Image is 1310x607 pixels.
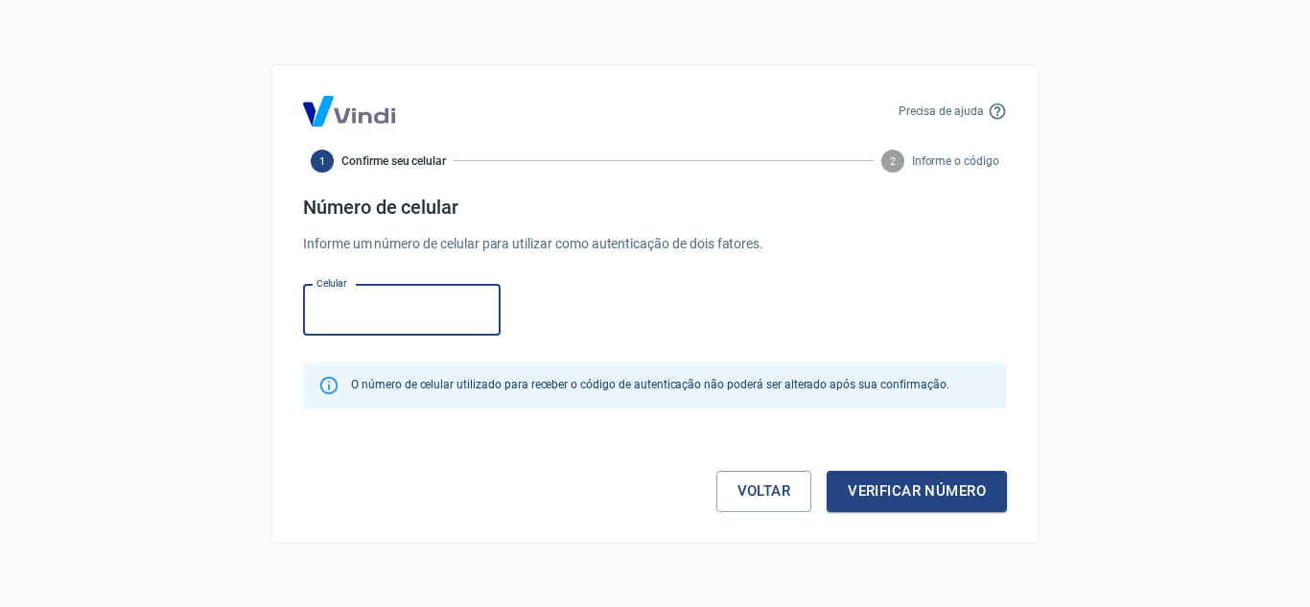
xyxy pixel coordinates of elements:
[319,154,325,167] text: 1
[912,152,999,170] span: Informe o código
[303,234,1007,254] p: Informe um número de celular para utilizar como autenticação de dois fatores.
[351,368,948,403] div: O número de celular utilizado para receber o código de autenticação não poderá ser alterado após ...
[303,196,1007,219] h4: Número de celular
[303,96,395,127] img: Logo Vind
[890,154,896,167] text: 2
[341,152,446,170] span: Confirme seu celular
[899,103,984,120] p: Precisa de ajuda
[827,471,1007,511] button: Verificar número
[316,276,347,291] label: Celular
[716,471,812,511] a: Voltar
